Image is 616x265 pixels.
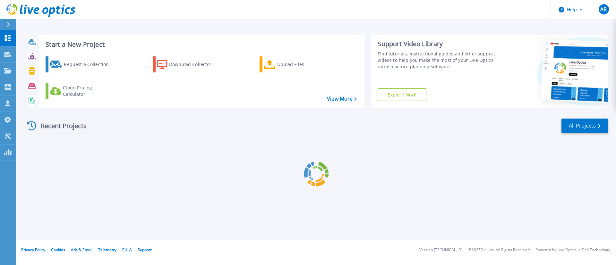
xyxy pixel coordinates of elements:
a: Privacy Policy [21,247,45,253]
div: Upload Files [277,58,329,71]
div: Request a Collection [64,58,115,71]
h3: Start a New Project [46,41,357,48]
div: Cloud Pricing Calculator [63,85,114,97]
div: Recent Projects [25,118,95,134]
a: EULA [122,247,132,253]
a: All Projects [561,119,608,133]
div: Find tutorials, instructional guides and other support videos to help you make the most of your L... [378,51,498,70]
li: Powered by Live Optics, a Dell Technology [535,248,610,252]
a: Telemetry [98,247,116,253]
a: Request a Collection [46,56,117,72]
li: Version: [TECHNICAL_ID] [419,248,463,252]
div: Download Collector [169,58,220,71]
div: Support Video Library [378,40,498,48]
a: Upload Files [260,56,331,72]
a: Download Collector [153,56,224,72]
a: Cloud Pricing Calculator [46,83,117,99]
li: © 2025 Dell Inc. All Rights Reserved [468,248,530,252]
a: Cookies [51,247,65,253]
a: Ads & Email [71,247,92,253]
a: Support [138,247,152,253]
a: View More [327,96,357,102]
span: AR [600,7,607,12]
a: Explore Now! [378,88,426,101]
